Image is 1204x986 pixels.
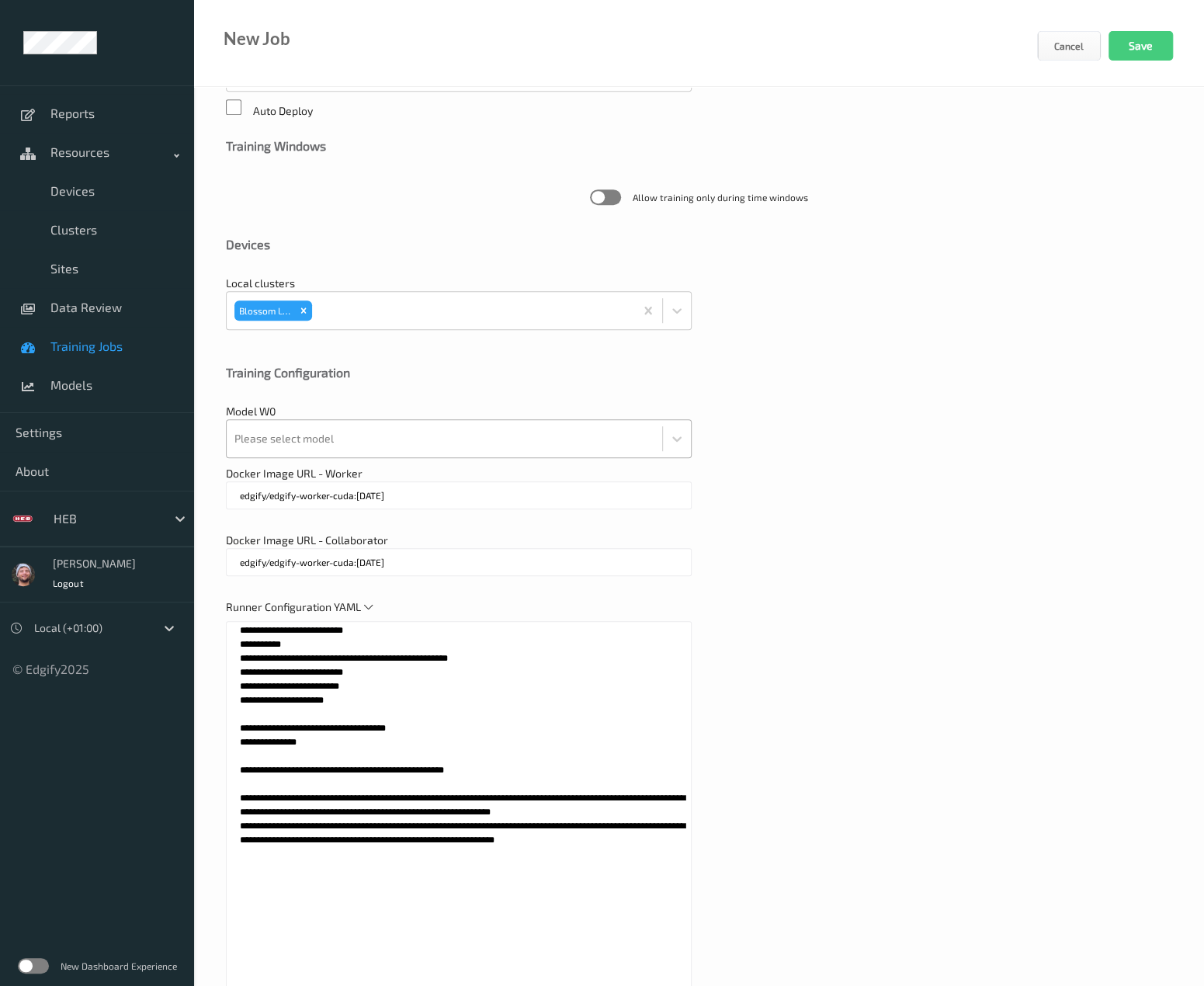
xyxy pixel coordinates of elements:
[234,300,295,321] div: Blossom Lab
[226,138,1172,154] div: Training Windows
[253,104,313,117] span: Auto Deploy
[226,365,1172,380] div: Training Configuration
[224,31,290,47] div: New Job
[633,189,808,205] span: Allow training only during time windows
[226,276,295,290] span: Local clusters
[226,533,388,547] span: Docker Image URL - Collaborator
[226,237,1172,252] div: Devices
[226,404,276,418] span: Model W0
[295,300,312,321] div: Remove Blossom Lab
[1037,31,1101,61] button: Cancel
[1109,31,1173,61] button: Save
[226,467,363,480] span: Docker Image URL - Worker
[226,600,374,613] span: Runner Configuration YAML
